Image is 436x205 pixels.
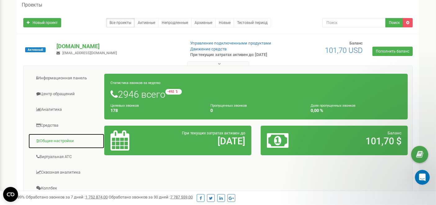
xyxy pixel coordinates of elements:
[28,165,105,180] a: Сквозная аналитика
[110,108,201,113] h4: 178
[85,195,108,199] u: 1 752 874,00
[388,131,402,135] span: Баланс
[56,42,180,50] p: [DOMAIN_NAME]
[311,108,402,113] h4: 0,00 %
[28,133,105,149] a: Общие настройки
[62,51,117,55] span: [EMAIL_ADDRESS][DOMAIN_NAME]
[325,46,363,55] span: 101,70 USD
[234,18,271,27] a: Тестовый период
[349,41,363,45] span: Баланс
[170,195,193,199] u: 7 787 559,00
[106,18,135,27] a: Все проекты
[28,86,105,102] a: Центр обращений
[26,195,108,199] span: Обработано звонков за 7 дней :
[165,89,182,95] small: -492
[110,104,139,108] small: Целевых звонков
[311,104,355,108] small: Доля пропущенных звонков
[110,81,160,85] small: Статистика звонков за неделю
[28,71,105,86] a: Информационная панель
[210,108,301,113] h4: 0
[191,18,216,27] a: Архивные
[110,89,402,100] h1: 2946 всего
[28,102,105,117] a: Аналитика
[210,104,247,108] small: Пропущенных звонков
[28,181,105,196] a: Коллбек
[372,47,413,56] a: Пополнить баланс
[134,18,159,27] a: Активные
[322,18,386,27] input: Поиск
[182,131,245,135] span: При текущих затратах активен до
[109,195,193,199] span: Обработано звонков за 30 дней :
[28,118,105,133] a: Средства
[25,47,46,52] span: Активный
[3,187,18,202] button: Open CMP widget
[190,52,281,58] p: При текущих затратах активен до: [DATE]
[215,18,234,27] a: Новые
[385,18,403,27] button: Поиск
[415,170,430,185] iframe: Intercom live chat
[28,149,105,165] a: Виртуальная АТС
[158,136,245,146] h2: [DATE]
[315,136,402,146] h2: 101,70 $
[190,47,227,51] a: Движение средств
[158,18,191,27] a: Непродленные
[23,18,61,27] a: Новый проект
[190,41,271,45] a: Управление подключенными продуктами
[22,2,42,8] h5: Проекты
